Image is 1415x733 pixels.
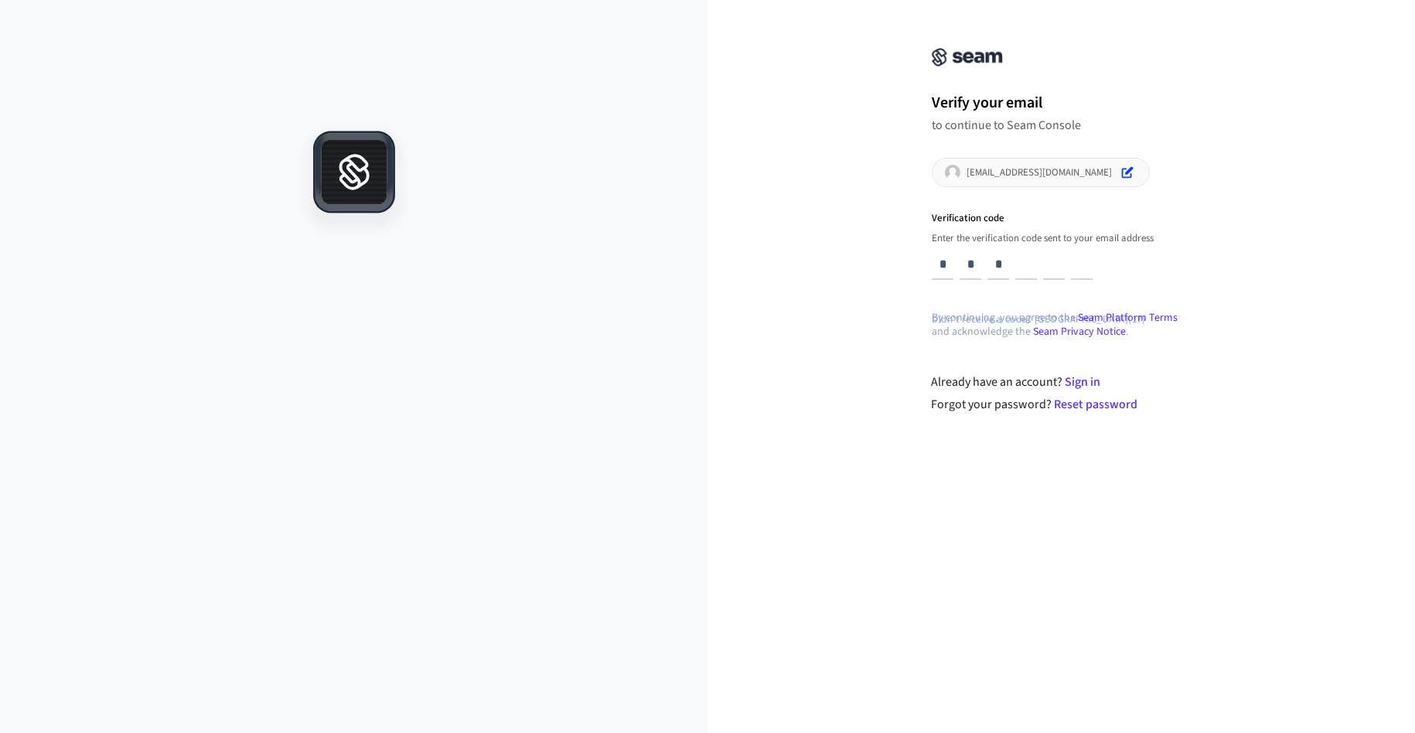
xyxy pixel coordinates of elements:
input: Digit 6 [1071,251,1093,280]
h1: Verify your email [932,91,1192,114]
button: Edit [1118,163,1137,182]
p: to continue to Seam Console [932,118,1192,133]
a: Reset password [1054,396,1137,413]
input: Digit 4 [1015,251,1037,280]
p: By continuing, you agree to the and acknowledge the . [932,311,1192,339]
div: Forgot your password? [931,395,1192,414]
a: Seam Privacy Notice [1033,324,1126,339]
a: Sign in [1065,373,1100,390]
p: Verification code [932,212,1192,226]
p: [EMAIL_ADDRESS][DOMAIN_NAME] [967,166,1112,179]
input: Enter verification code. Digit 1 [932,251,953,280]
div: Already have an account? [931,373,1192,391]
input: Digit 2 [960,251,981,280]
img: Seam Console [932,48,1003,66]
a: Seam Platform Terms [1078,310,1178,326]
input: Digit 5 [1043,251,1065,280]
p: Enter the verification code sent to your email address [932,232,1192,244]
input: Digit 3 [987,251,1009,280]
